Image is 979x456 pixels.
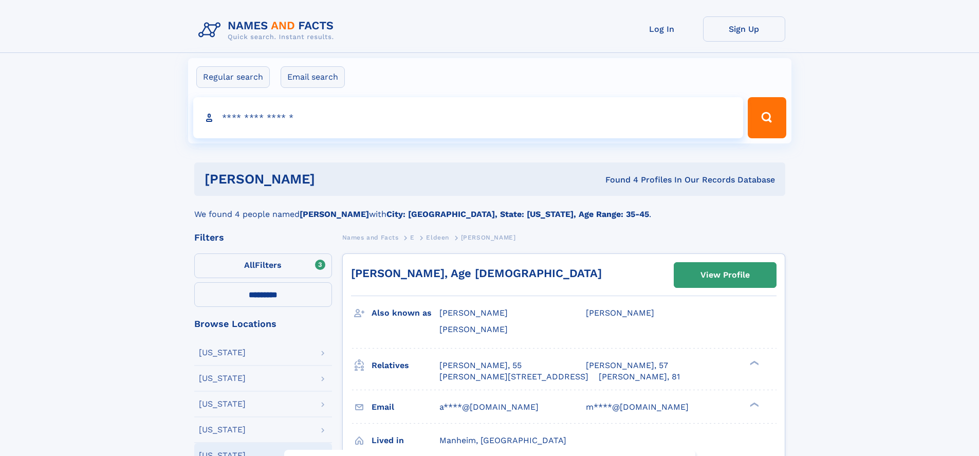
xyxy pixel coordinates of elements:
span: Eldeen [426,234,449,241]
a: Names and Facts [342,231,399,244]
b: City: [GEOGRAPHIC_DATA], State: [US_STATE], Age Range: 35-45 [386,209,649,219]
input: search input [193,97,744,138]
span: [PERSON_NAME] [439,308,508,318]
h3: Email [372,398,439,416]
img: Logo Names and Facts [194,16,342,44]
div: [US_STATE] [199,349,246,357]
h1: [PERSON_NAME] [205,173,460,186]
span: E [410,234,415,241]
a: Eldeen [426,231,449,244]
div: ❯ [747,401,760,408]
div: [US_STATE] [199,426,246,434]
h3: Relatives [372,357,439,374]
div: [US_STATE] [199,400,246,408]
div: [US_STATE] [199,374,246,382]
div: ❯ [747,359,760,366]
span: [PERSON_NAME] [461,234,516,241]
a: Sign Up [703,16,785,42]
a: E [410,231,415,244]
div: Browse Locations [194,319,332,329]
span: [PERSON_NAME] [586,308,654,318]
div: Found 4 Profiles In Our Records Database [460,174,775,186]
span: All [244,260,255,270]
div: Filters [194,233,332,242]
a: [PERSON_NAME][STREET_ADDRESS] [439,371,588,382]
a: [PERSON_NAME], 55 [439,360,522,371]
h3: Lived in [372,432,439,449]
a: [PERSON_NAME], 81 [599,371,680,382]
a: [PERSON_NAME], Age [DEMOGRAPHIC_DATA] [351,267,602,280]
div: We found 4 people named with . [194,196,785,221]
label: Regular search [196,66,270,88]
b: [PERSON_NAME] [300,209,369,219]
label: Filters [194,253,332,278]
span: [PERSON_NAME] [439,324,508,334]
button: Search Button [748,97,786,138]
a: View Profile [674,263,776,287]
label: Email search [281,66,345,88]
h3: Also known as [372,304,439,322]
div: View Profile [700,263,750,287]
a: [PERSON_NAME], 57 [586,360,668,371]
a: Log In [621,16,703,42]
span: Manheim, [GEOGRAPHIC_DATA] [439,435,566,445]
